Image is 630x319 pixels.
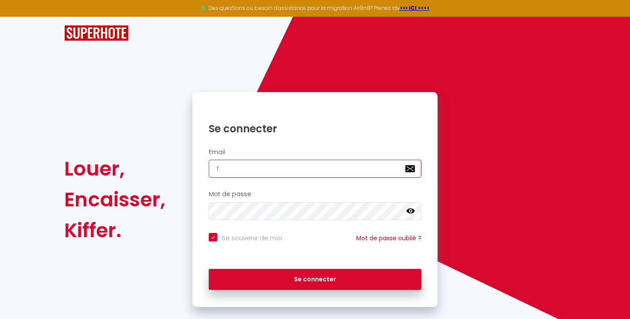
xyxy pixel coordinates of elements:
[209,160,421,178] input: Ton Email
[209,191,421,198] h2: Mot de passe
[209,149,421,156] h2: Email
[356,234,421,242] a: Mot de passe oublié ?
[400,4,430,12] a: >>> ICI <<<<
[64,25,129,41] img: SuperHote logo
[209,122,421,135] h1: Se connecter
[64,184,165,215] div: Encaisser,
[64,215,165,246] div: Kiffer.
[64,153,165,184] div: Louer,
[209,269,421,290] button: Se connecter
